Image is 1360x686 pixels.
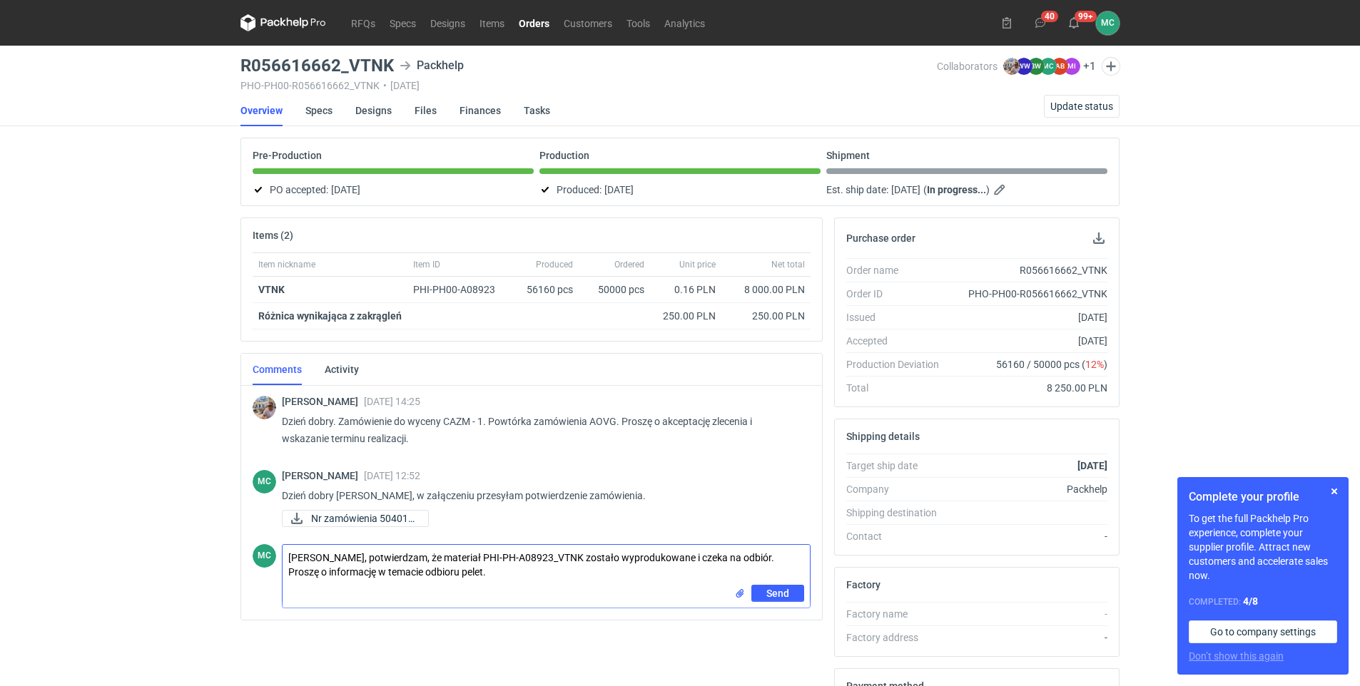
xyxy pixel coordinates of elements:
[1189,649,1284,663] button: Don’t show this again
[1096,11,1120,35] figcaption: MC
[986,184,990,195] em: )
[240,14,326,31] svg: Packhelp Pro
[950,529,1107,543] div: -
[846,232,915,244] h2: Purchase order
[1040,58,1057,75] figcaption: MC
[1096,11,1120,35] div: Marta Czupryniak
[1062,11,1085,34] button: 99+
[846,630,950,645] div: Factory address
[253,396,276,419] img: Michał Palasek
[364,396,420,407] span: [DATE] 14:25
[557,14,619,31] a: Customers
[253,470,276,493] figcaption: MC
[1003,58,1020,75] img: Michał Palasek
[282,510,425,527] div: Nr zamówienia 5040108789.pdf
[240,95,283,126] a: Overview
[355,95,392,126] a: Designs
[950,381,1107,395] div: 8 250.00 PLN
[846,431,920,442] h2: Shipping details
[950,482,1107,496] div: Packhelp
[1102,57,1120,76] button: Edit collaborators
[751,585,804,602] button: Send
[253,544,276,568] div: Marta Czupryniak
[993,181,1010,198] button: Edit estimated shipping date
[846,381,950,395] div: Total
[619,14,657,31] a: Tools
[656,309,716,323] div: 250.00 PLN
[240,57,394,74] h3: R056616662_VTNK
[826,181,1107,198] div: Est. ship date:
[1083,60,1096,73] button: +1
[1326,483,1343,500] button: Skip for now
[1051,58,1068,75] figcaption: AB
[1063,58,1080,75] figcaption: MI
[536,259,573,270] span: Produced
[344,14,382,31] a: RFQs
[364,470,420,481] span: [DATE] 12:52
[679,259,716,270] span: Unit price
[258,259,315,270] span: Item nickname
[415,95,437,126] a: Files
[1243,595,1258,607] strong: 4 / 8
[282,510,429,527] a: Nr zamówienia 504010...
[383,80,387,91] span: •
[283,545,810,585] textarea: [PERSON_NAME], potwierdzam, że materiał PHI-PH-A08923_VTNK zostało wyprodukowane i czeka na odbió...
[460,95,501,126] a: Finances
[950,334,1107,348] div: [DATE]
[927,184,986,195] strong: In progress...
[253,230,293,241] h2: Items (2)
[1189,488,1337,506] h1: Complete your profile
[1189,511,1337,583] p: To get the full Packhelp Pro experience, complete your supplier profile. Attract new customers an...
[382,14,423,31] a: Specs
[413,259,440,270] span: Item ID
[1189,620,1337,643] a: Go to company settings
[846,579,881,590] h2: Factory
[331,181,360,198] span: [DATE]
[325,354,359,385] a: Activity
[282,470,364,481] span: [PERSON_NAME]
[413,282,509,297] div: PHI-PH00-A08923
[423,14,472,31] a: Designs
[253,544,276,568] figcaption: MC
[826,150,870,161] p: Shipment
[766,588,789,598] span: Send
[282,413,799,447] p: Dzień dobry. Zamówienie do wyceny CAZM - 1. Powtórka zamówienia AOVG. Proszę o akceptację zleceni...
[512,14,557,31] a: Orders
[1015,58,1032,75] figcaption: WW
[846,506,950,520] div: Shipping destination
[253,470,276,493] div: Marta Czupryniak
[282,396,364,407] span: [PERSON_NAME]
[604,181,634,198] span: [DATE]
[923,184,927,195] em: (
[539,150,589,161] p: Production
[1050,101,1113,111] span: Update status
[1029,11,1052,34] button: 40
[1090,230,1107,247] button: Download PO
[400,57,464,74] div: Packhelp
[657,14,712,31] a: Analytics
[579,277,650,303] div: 50000 pcs
[258,284,285,295] strong: VTNK
[1189,594,1337,609] div: Completed:
[846,482,950,496] div: Company
[937,61,998,72] span: Collaborators
[950,287,1107,301] div: PHO-PH00-R056616662_VTNK
[305,95,333,126] a: Specs
[253,150,322,161] p: Pre-Production
[1027,58,1045,75] figcaption: BW
[846,529,950,543] div: Contact
[656,282,716,297] div: 0.16 PLN
[846,310,950,324] div: Issued
[1077,460,1107,471] strong: [DATE]
[253,354,302,385] a: Comments
[539,181,821,198] div: Produced:
[891,181,920,198] span: [DATE]
[514,277,579,303] div: 56160 pcs
[846,334,950,348] div: Accepted
[846,607,950,621] div: Factory name
[996,357,1107,372] span: 56160 / 50000 pcs ( )
[614,259,644,270] span: Ordered
[771,259,805,270] span: Net total
[1044,95,1120,118] button: Update status
[727,282,805,297] div: 8 000.00 PLN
